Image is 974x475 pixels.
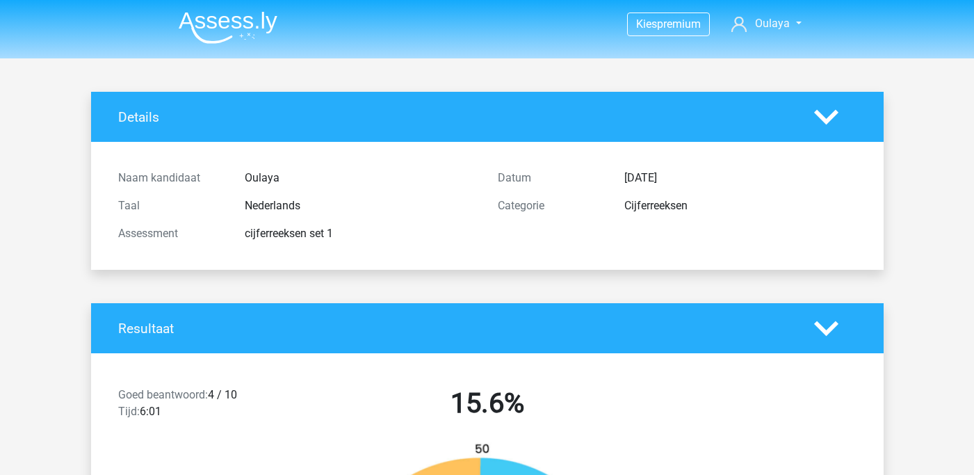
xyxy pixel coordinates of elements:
div: Datum [487,170,614,186]
span: Kies [636,17,657,31]
h4: Details [118,109,793,125]
div: Categorie [487,198,614,214]
div: Naam kandidaat [108,170,234,186]
div: 4 / 10 6:01 [108,387,298,426]
a: Oulaya [726,15,806,32]
h4: Resultaat [118,321,793,337]
span: Goed beantwoord: [118,388,208,401]
a: Kiespremium [628,15,709,33]
div: Taal [108,198,234,214]
span: Tijd: [118,405,140,418]
div: [DATE] [614,170,867,186]
div: Oulaya [234,170,487,186]
span: Oulaya [755,17,790,30]
span: premium [657,17,701,31]
div: Cijferreeksen [614,198,867,214]
div: Assessment [108,225,234,242]
h2: 15.6% [308,387,667,420]
div: cijferreeksen set 1 [234,225,487,242]
div: Nederlands [234,198,487,214]
img: Assessly [179,11,277,44]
